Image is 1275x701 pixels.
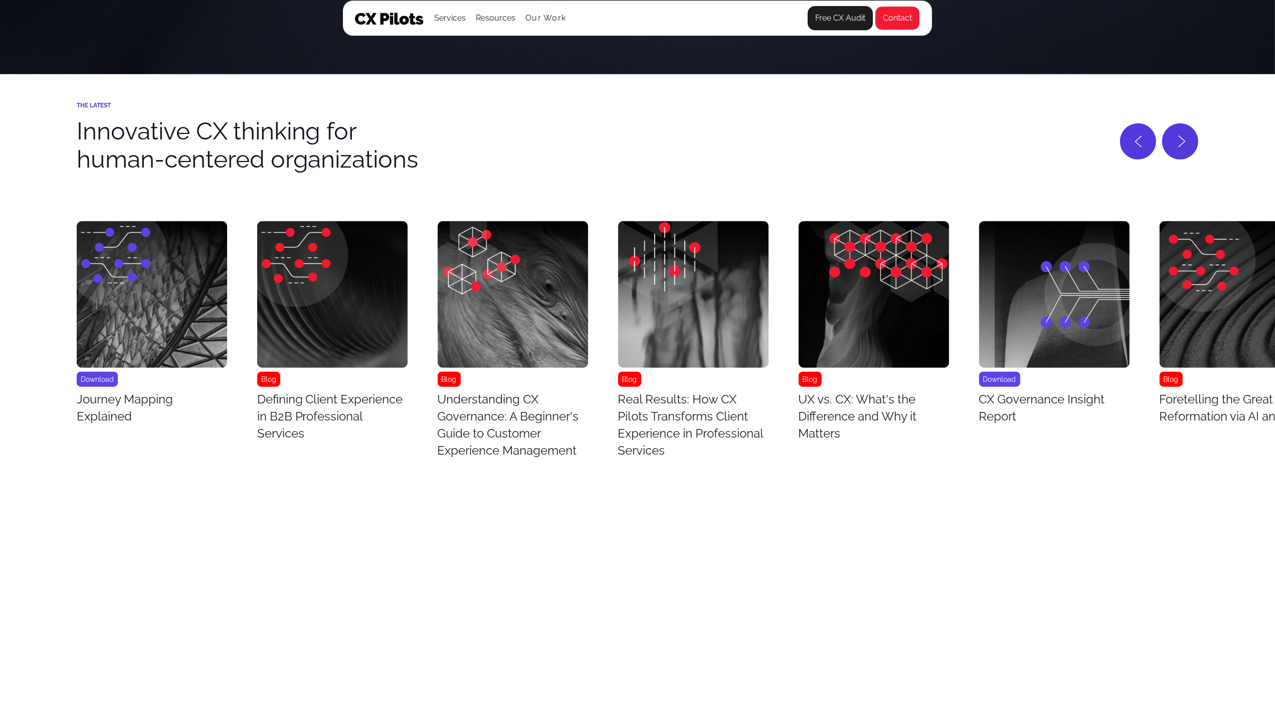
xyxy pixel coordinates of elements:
[1162,123,1198,160] a: Next slide
[77,221,227,429] a: DownloadJourney Mapping Explained
[875,6,920,30] a: Contact
[77,391,227,425] h3: Journey Mapping Explained
[77,372,118,387] div: Download
[476,11,515,25] div: Resources
[979,221,1130,429] div: 6 / 43
[438,391,588,459] h3: Understanding CX Governance: A Beginner's Guide to Customer Experience Management
[618,221,769,463] div: 4 / 43
[618,391,769,459] h3: Real Results: How CX Pilots Transforms Client Experience in Professional Services
[257,391,408,442] h3: Defining Client Experience in B2B Professional Services
[257,221,408,446] div: 2 / 43
[77,117,419,173] h2: Innovative CX thinking for human-centered organizations
[979,372,1020,387] div: Download
[525,14,566,23] a: Our Work
[808,6,873,30] a: Free CX Audit
[438,221,588,463] a: BlogUnderstanding CX Governance: A Beginner's Guide to Customer Experience Management
[438,372,461,387] div: Blog
[257,221,408,446] a: BlogDefining Client Experience in B2B Professional Services
[1160,372,1183,387] div: Blog
[476,1,515,35] div: Resources
[979,221,1130,429] a: DownloadCX Governance Insight Report
[77,102,419,109] div: THE LATEST
[438,221,588,463] div: 3 / 43
[799,221,949,446] div: 5 / 43
[799,372,822,387] div: Blog
[257,372,280,387] div: Blog
[618,372,641,387] div: Blog
[77,221,227,429] div: 1 / 43
[799,391,949,442] h3: UX vs. CX: What's the Difference and Why it Matters
[979,391,1130,425] h3: CX Governance Insight Report
[1120,123,1156,160] a: Previous slide
[618,221,769,463] a: BlogReal Results: How CX Pilots Transforms Client Experience in Professional Services
[799,221,949,446] a: BlogUX vs. CX: What's the Difference and Why it Matters
[434,11,466,25] div: Services
[434,1,466,35] div: Services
